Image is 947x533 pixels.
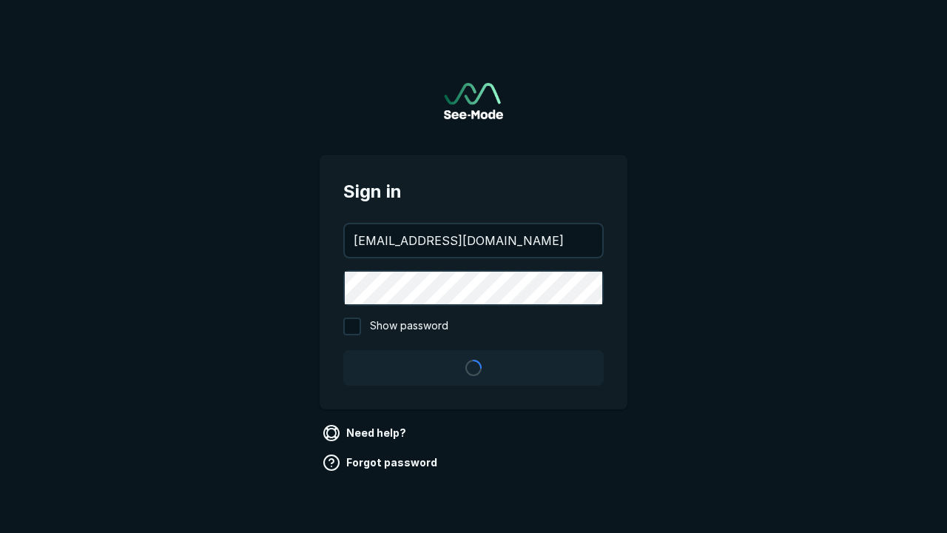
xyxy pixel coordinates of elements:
a: Go to sign in [444,83,503,119]
span: Sign in [343,178,604,205]
input: your@email.com [345,224,602,257]
a: Forgot password [320,451,443,475]
a: Need help? [320,421,412,445]
span: Show password [370,318,448,335]
img: See-Mode Logo [444,83,503,119]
